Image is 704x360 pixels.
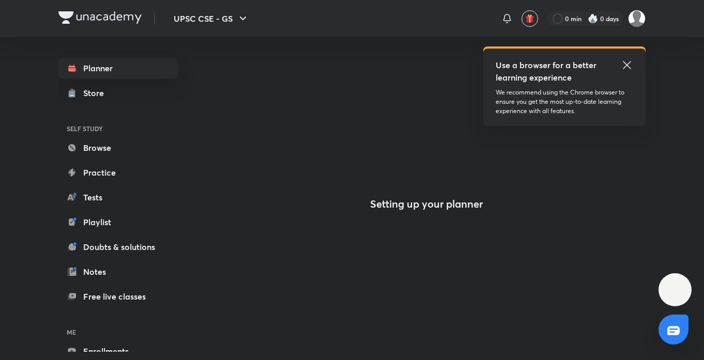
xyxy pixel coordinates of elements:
[167,8,255,29] button: UPSC CSE - GS
[669,284,681,296] img: ttu
[58,137,178,158] a: Browse
[58,11,142,24] img: Company Logo
[58,83,178,103] a: Store
[496,88,633,116] p: We recommend using the Chrome browser to ensure you get the most up-to-date learning experience w...
[370,198,483,210] h4: Setting up your planner
[588,13,598,24] img: streak
[58,187,178,208] a: Tests
[58,120,178,137] h6: SELF STUDY
[628,10,646,27] img: soni mishra
[496,59,599,84] h5: Use a browser for a better learning experience
[58,11,142,26] a: Company Logo
[58,237,178,257] a: Doubts & solutions
[58,323,178,341] h6: ME
[58,162,178,183] a: Practice
[58,286,178,307] a: Free live classes
[522,10,538,27] button: avatar
[525,14,534,23] img: avatar
[83,87,110,99] div: Store
[58,212,178,232] a: Playlist
[58,58,178,79] a: Planner
[58,261,178,282] a: Notes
